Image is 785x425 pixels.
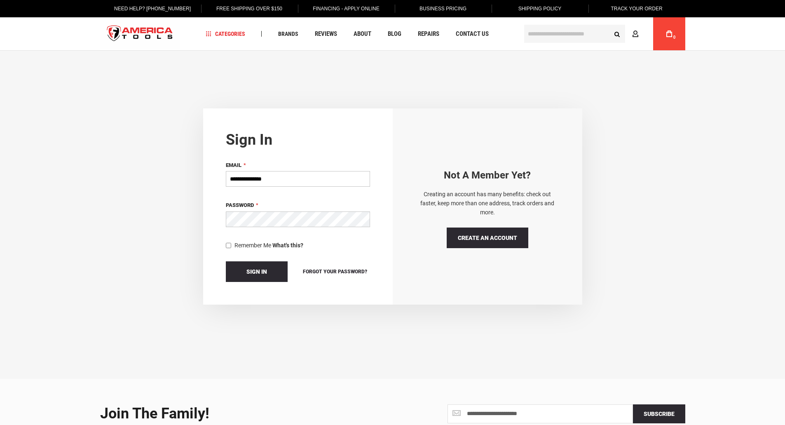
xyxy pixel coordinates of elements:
a: Repairs [414,28,443,40]
strong: Not a Member yet? [444,169,531,181]
span: Shipping Policy [518,6,562,12]
span: Blog [388,31,401,37]
p: Creating an account has many benefits: check out faster, keep more than one address, track orders... [415,190,560,217]
span: Remember Me [234,242,271,249]
a: About [350,28,375,40]
span: 0 [673,35,676,40]
span: Sign In [246,268,267,275]
span: Email [226,162,241,168]
a: Contact Us [452,28,492,40]
span: Password [226,202,254,208]
span: Contact Us [456,31,489,37]
button: Subscribe [633,404,685,423]
span: Categories [206,31,245,37]
span: Repairs [418,31,439,37]
span: Reviews [315,31,337,37]
a: 0 [661,17,677,50]
div: Join the Family! [100,406,387,422]
img: America Tools [100,19,180,49]
span: Create an Account [458,235,517,241]
a: Brands [274,28,302,40]
a: Forgot Your Password? [300,267,370,276]
span: Subscribe [644,411,675,417]
a: Categories [202,28,249,40]
a: Create an Account [447,228,528,248]
span: Forgot Your Password? [303,269,367,275]
strong: What's this? [272,242,303,249]
span: About [354,31,371,37]
a: store logo [100,19,180,49]
button: Sign In [226,261,288,282]
button: Search [609,26,625,42]
a: Reviews [311,28,341,40]
span: Brands [278,31,298,37]
strong: Sign in [226,131,272,148]
a: Blog [384,28,405,40]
